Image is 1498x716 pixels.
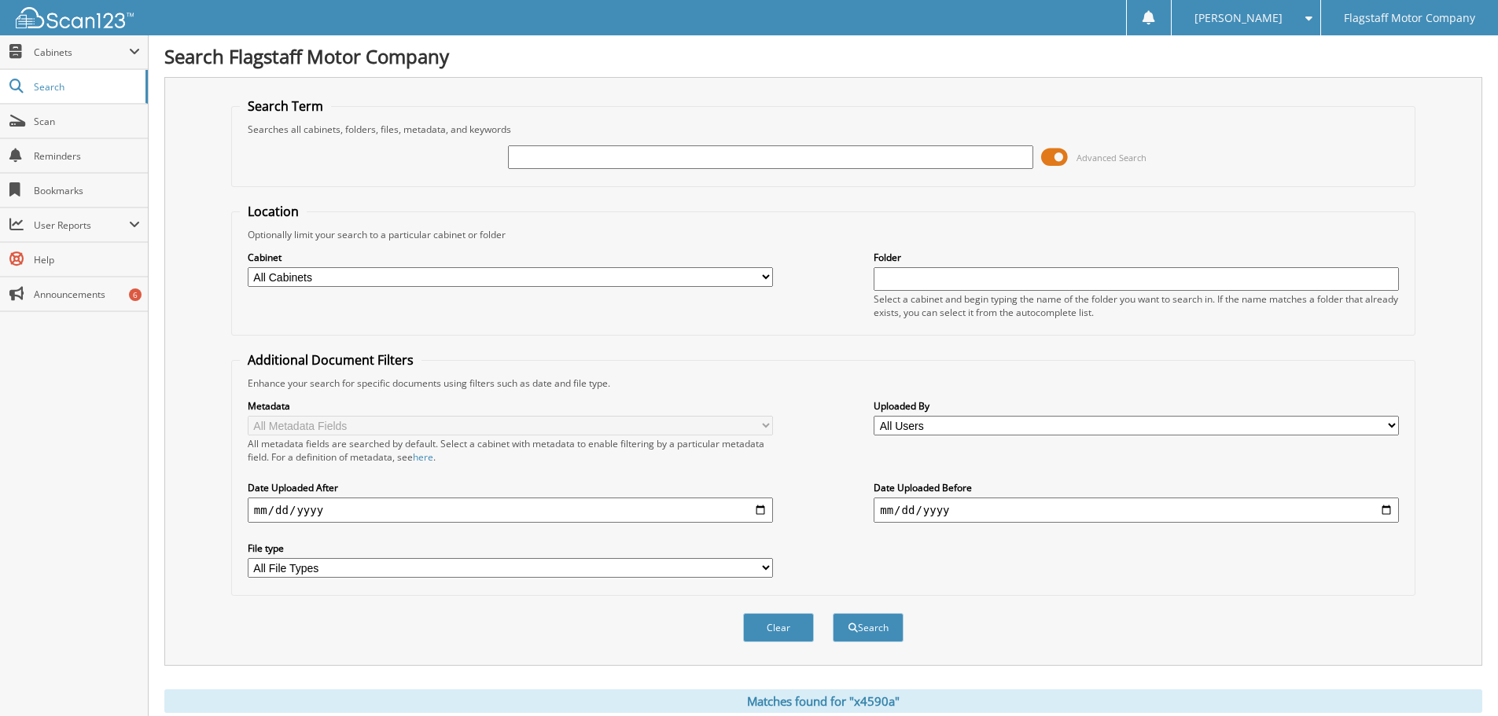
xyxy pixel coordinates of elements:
[248,437,773,464] div: All metadata fields are searched by default. Select a cabinet with metadata to enable filtering b...
[34,288,140,301] span: Announcements
[248,251,773,264] label: Cabinet
[1344,13,1475,23] span: Flagstaff Motor Company
[874,251,1399,264] label: Folder
[1419,641,1498,716] iframe: Chat Widget
[743,613,814,642] button: Clear
[34,218,129,232] span: User Reports
[34,115,140,128] span: Scan
[240,203,307,220] legend: Location
[34,46,129,59] span: Cabinets
[1194,13,1283,23] span: [PERSON_NAME]
[34,253,140,266] span: Help
[248,399,773,413] label: Metadata
[874,292,1399,319] div: Select a cabinet and begin typing the name of the folder you want to search in. If the name match...
[240,97,331,115] legend: Search Term
[874,481,1399,494] label: Date Uploaded Before
[248,498,773,523] input: start
[248,542,773,555] label: File type
[413,450,433,464] a: here
[240,351,421,369] legend: Additional Document Filters
[248,481,773,494] label: Date Uploaded After
[164,43,1482,69] h1: Search Flagstaff Motor Company
[833,613,904,642] button: Search
[34,149,140,163] span: Reminders
[1077,152,1147,163] span: Advanced Search
[240,376,1407,390] div: Enhance your search for specific documents using filters such as date and file type.
[240,123,1407,136] div: Searches all cabinets, folders, files, metadata, and keywords
[34,80,138,94] span: Search
[164,689,1482,713] div: Matches found for "x4590a"
[240,228,1407,241] div: Optionally limit your search to a particular cabinet or folder
[874,498,1399,523] input: end
[34,184,140,197] span: Bookmarks
[129,288,142,301] div: 6
[16,7,134,28] img: scan123-logo-white.svg
[874,399,1399,413] label: Uploaded By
